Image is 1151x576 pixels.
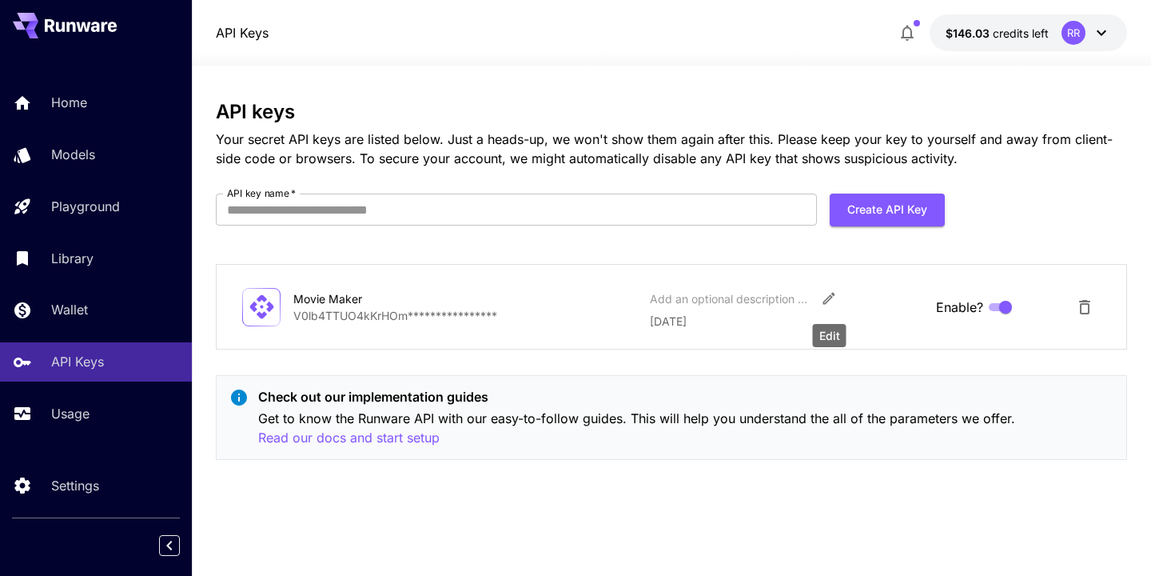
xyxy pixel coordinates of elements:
[216,23,269,42] a: API Keys
[930,14,1127,51] button: $146.02609RR
[946,26,993,40] span: $146.03
[650,290,810,307] div: Add an optional description or comment
[814,284,843,313] button: Edit
[650,313,923,330] p: [DATE]
[51,300,88,319] p: Wallet
[51,197,120,216] p: Playground
[293,290,453,307] div: Movie Maker
[258,409,1113,448] p: Get to know the Runware API with our easy-to-follow guides. This will help you understand the all...
[51,476,99,495] p: Settings
[216,23,269,42] nav: breadcrumb
[946,25,1049,42] div: $146.02609
[993,26,1049,40] span: credits left
[1069,291,1101,323] button: Delete API Key
[51,145,95,164] p: Models
[171,531,192,560] div: Collapse sidebar
[216,101,1127,123] h3: API keys
[813,324,846,347] div: Edit
[258,387,1113,406] p: Check out our implementation guides
[159,535,180,556] button: Collapse sidebar
[830,194,945,226] button: Create API Key
[216,130,1127,168] p: Your secret API keys are listed below. Just a heads-up, we won't show them again after this. Plea...
[936,298,983,317] span: Enable?
[1061,21,1085,45] div: RR
[227,186,296,200] label: API key name
[51,249,94,268] p: Library
[51,404,90,423] p: Usage
[51,352,104,371] p: API Keys
[258,428,440,448] button: Read our docs and start setup
[51,93,87,112] p: Home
